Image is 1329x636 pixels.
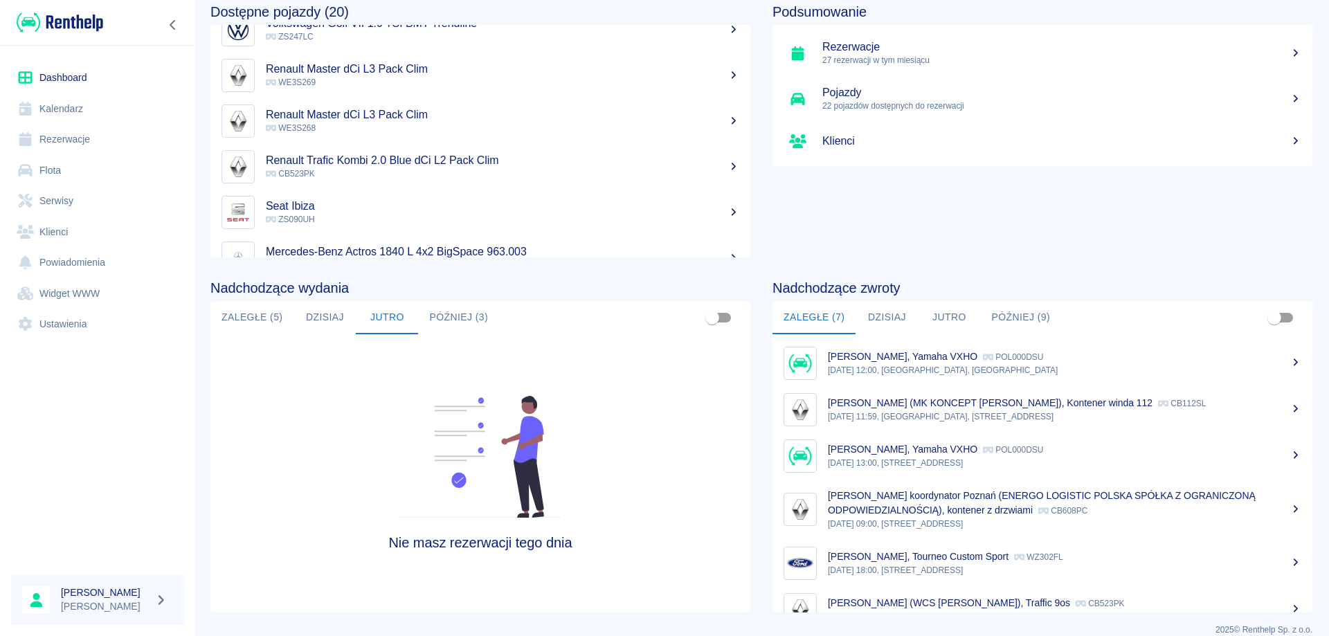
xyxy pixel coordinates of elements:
[828,518,1301,530] p: [DATE] 09:00, [STREET_ADDRESS]
[772,386,1312,433] a: Image[PERSON_NAME] (MK KONCEPT [PERSON_NAME]), Kontener winda 112 CB112SL[DATE] 11:59, [GEOGRAPHI...
[772,340,1312,386] a: Image[PERSON_NAME], Yamaha VXHO POL000DSU[DATE] 12:00, [GEOGRAPHIC_DATA], [GEOGRAPHIC_DATA]
[61,599,150,614] p: [PERSON_NAME]
[11,217,183,248] a: Klienci
[787,496,813,523] img: Image
[210,98,750,144] a: ImageRenault Master dCi L3 Pack Clim WE3S268
[828,457,1301,469] p: [DATE] 13:00, [STREET_ADDRESS]
[225,199,251,226] img: Image
[266,199,739,213] h5: Seat Ibiza
[822,54,1301,66] p: 27 rezerwacji w tym miesiącu
[266,123,316,133] span: WE3S268
[278,534,683,551] h4: Nie masz rezerwacji tego dnia
[210,7,750,53] a: ImageVolkswagen Golf VII 1.0 TSI BMT Trendline ZS247LC
[828,397,1152,408] p: [PERSON_NAME] (MK KONCEPT [PERSON_NAME]), Kontener winda 112
[787,397,813,423] img: Image
[210,280,750,296] h4: Nadchodzące wydania
[828,410,1301,423] p: [DATE] 11:59, [GEOGRAPHIC_DATA], [STREET_ADDRESS]
[822,100,1301,112] p: 22 pojazdów dostępnych do rezerwacji
[266,62,739,76] h5: Renault Master dCi L3 Pack Clim
[418,301,499,334] button: Później (3)
[787,597,813,623] img: Image
[772,30,1312,76] a: Rezerwacje27 rezerwacji w tym miesiącu
[210,144,750,190] a: ImageRenault Trafic Kombi 2.0 Blue dCi L2 Pack Clim CB523PK
[225,108,251,134] img: Image
[787,350,813,376] img: Image
[828,444,977,455] p: [PERSON_NAME], Yamaha VXHO
[772,540,1312,586] a: Image[PERSON_NAME], Tourneo Custom Sport WZ302FL[DATE] 18:00, [STREET_ADDRESS]
[266,108,739,122] h5: Renault Master dCi L3 Pack Clim
[11,155,183,186] a: Flota
[772,3,1312,20] h4: Podsumowanie
[828,551,1009,562] p: [PERSON_NAME], Tourneo Custom Sport
[391,396,570,518] img: Fleet
[266,215,315,224] span: ZS090UH
[11,124,183,155] a: Rezerwacje
[225,245,251,271] img: Image
[1076,599,1125,608] p: CB523PK
[787,550,813,576] img: Image
[11,309,183,340] a: Ustawienia
[828,351,977,362] p: [PERSON_NAME], Yamaha VXHO
[61,585,150,599] h6: [PERSON_NAME]
[772,301,856,334] button: Zaległe (7)
[699,305,725,331] span: Pokaż przypisane tylko do mnie
[266,32,314,42] span: ZS247LC
[266,154,739,167] h5: Renault Trafic Kombi 2.0 Blue dCi L2 Pack Clim
[210,624,1312,636] p: 2025 © Renthelp Sp. z o.o.
[11,62,183,93] a: Dashboard
[828,564,1301,576] p: [DATE] 18:00, [STREET_ADDRESS]
[225,62,251,89] img: Image
[787,443,813,469] img: Image
[266,78,316,87] span: WE3S269
[772,433,1312,479] a: Image[PERSON_NAME], Yamaha VXHO POL000DSU[DATE] 13:00, [STREET_ADDRESS]
[822,40,1301,54] h5: Rezerwacje
[856,301,918,334] button: Dzisiaj
[210,301,293,334] button: Zaległe (5)
[210,53,750,98] a: ImageRenault Master dCi L3 Pack Clim WE3S269
[983,445,1043,455] p: POL000DSU
[828,364,1301,376] p: [DATE] 12:00, [GEOGRAPHIC_DATA], [GEOGRAPHIC_DATA]
[210,3,750,20] h4: Dostępne pojazdy (20)
[1261,305,1287,331] span: Pokaż przypisane tylko do mnie
[11,247,183,278] a: Powiadomienia
[822,86,1301,100] h5: Pojazdy
[225,17,251,43] img: Image
[1158,399,1206,408] p: CB112SL
[772,280,1312,296] h4: Nadchodzące zwroty
[772,586,1312,633] a: Image[PERSON_NAME] (WCS [PERSON_NAME]), Traffic 9os CB523PK[DATE] 17:00, [STREET_ADDRESS]
[828,610,1301,623] p: [DATE] 17:00, [STREET_ADDRESS]
[11,278,183,309] a: Widget WWW
[772,479,1312,540] a: Image[PERSON_NAME] koordynator Poznań (ENERGO LOGISTIC POLSKA SPÓŁKA Z OGRANICZONĄ ODPOWIEDZIALNO...
[828,490,1256,516] p: [PERSON_NAME] koordynator Poznań (ENERGO LOGISTIC POLSKA SPÓŁKA Z OGRANICZONĄ ODPOWIEDZIALNOŚCIĄ)...
[163,16,183,34] button: Zwiń nawigację
[980,301,1061,334] button: Później (9)
[983,352,1043,362] p: POL000DSU
[1014,552,1063,562] p: WZ302FL
[266,245,739,259] h5: Mercedes-Benz Actros 1840 L 4x2 BigSpace 963.003
[918,301,980,334] button: Jutro
[772,76,1312,122] a: Pojazdy22 pojazdów dostępnych do rezerwacji
[225,154,251,180] img: Image
[210,190,750,235] a: ImageSeat Ibiza ZS090UH
[11,11,103,34] a: Renthelp logo
[11,93,183,125] a: Kalendarz
[822,134,1301,148] h5: Klienci
[1038,506,1087,516] p: CB608PC
[17,11,103,34] img: Renthelp logo
[356,301,418,334] button: Jutro
[266,169,315,179] span: CB523PK
[772,122,1312,161] a: Klienci
[293,301,356,334] button: Dzisiaj
[210,235,750,281] a: ImageMercedes-Benz Actros 1840 L 4x2 BigSpace 963.003 DWR0118L
[11,185,183,217] a: Serwisy
[828,597,1070,608] p: [PERSON_NAME] (WCS [PERSON_NAME]), Traffic 9os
